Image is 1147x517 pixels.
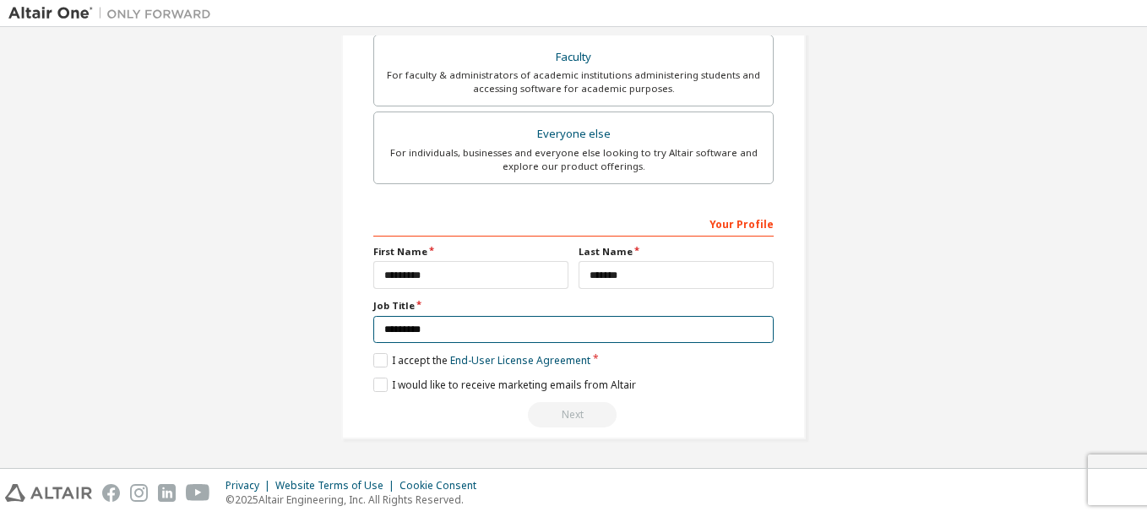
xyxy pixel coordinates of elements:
div: For faculty & administrators of academic institutions administering students and accessing softwa... [384,68,763,95]
img: linkedin.svg [158,484,176,502]
label: I accept the [373,353,590,367]
div: Privacy [226,479,275,493]
img: altair_logo.svg [5,484,92,502]
div: Faculty [384,46,763,69]
div: Read and acccept EULA to continue [373,402,774,427]
label: I would like to receive marketing emails from Altair [373,378,636,392]
div: Everyone else [384,122,763,146]
div: Cookie Consent [400,479,487,493]
p: © 2025 Altair Engineering, Inc. All Rights Reserved. [226,493,487,507]
img: instagram.svg [130,484,148,502]
img: Altair One [8,5,220,22]
div: For individuals, businesses and everyone else looking to try Altair software and explore our prod... [384,146,763,173]
img: facebook.svg [102,484,120,502]
img: youtube.svg [186,484,210,502]
div: Website Terms of Use [275,479,400,493]
a: End-User License Agreement [450,353,590,367]
label: Last Name [579,245,774,258]
label: Job Title [373,299,774,313]
div: Your Profile [373,210,774,237]
label: First Name [373,245,568,258]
